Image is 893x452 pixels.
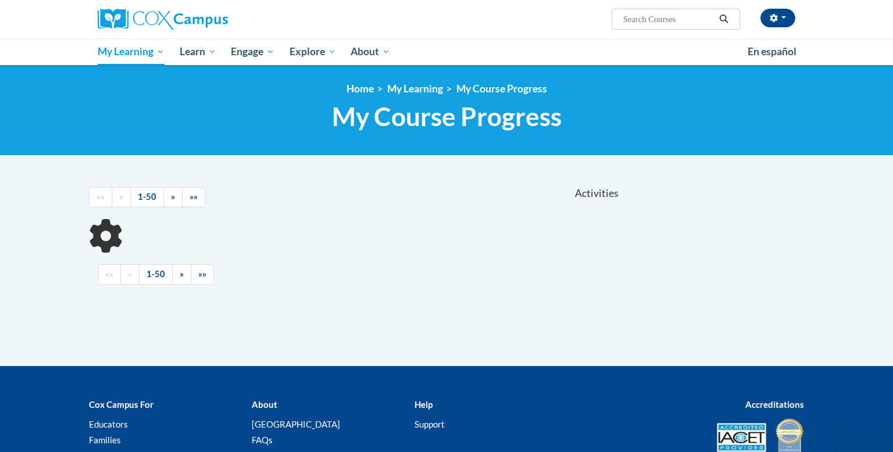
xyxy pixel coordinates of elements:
div: Main menu [80,38,813,65]
span: « [128,269,132,279]
img: Accredited IACET® Provider [717,423,766,452]
a: Explore [282,38,344,65]
a: Begining [98,264,121,285]
a: Cox Campus [98,9,319,30]
b: About [252,399,277,410]
input: Search Courses [622,12,715,26]
button: Search [715,12,733,26]
span: Engage [231,45,274,59]
b: Help [415,399,433,410]
b: Accreditations [745,399,804,410]
a: My Course Progress [456,82,547,95]
span: »» [190,192,198,202]
span: «« [97,192,105,202]
a: Home [347,82,374,95]
span: »» [198,269,206,279]
a: FAQs [252,435,273,445]
span: Explore [290,45,336,59]
a: My Learning [90,38,172,65]
a: Engage [223,38,282,65]
a: En español [740,40,804,64]
a: Families [89,435,121,445]
button: Account Settings [760,9,795,27]
span: My Course Progress [332,101,562,132]
span: » [171,192,175,202]
a: End [182,187,205,207]
a: End [191,264,214,285]
b: Cox Campus For [89,399,153,410]
a: [GEOGRAPHIC_DATA] [252,419,340,429]
a: My Learning [387,82,443,95]
a: 1-50 [130,187,164,207]
span: En español [748,45,796,58]
iframe: Button to launch messaging window [846,406,884,443]
span: About [351,45,390,59]
span: « [119,192,123,202]
span: «« [105,269,113,279]
a: About [344,38,398,65]
a: Next [163,187,183,207]
a: Educators [89,419,128,429]
span: » [180,269,184,279]
a: Begining [89,187,112,207]
span: Activities [575,187,619,200]
a: Next [172,264,191,285]
a: Previous [112,187,131,207]
a: Learn [172,38,224,65]
a: Previous [120,264,140,285]
span: My Learning [98,45,165,59]
a: Support [415,419,445,429]
span: Learn [180,45,216,59]
img: Cox Campus [98,9,228,30]
a: 1-50 [139,264,173,285]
